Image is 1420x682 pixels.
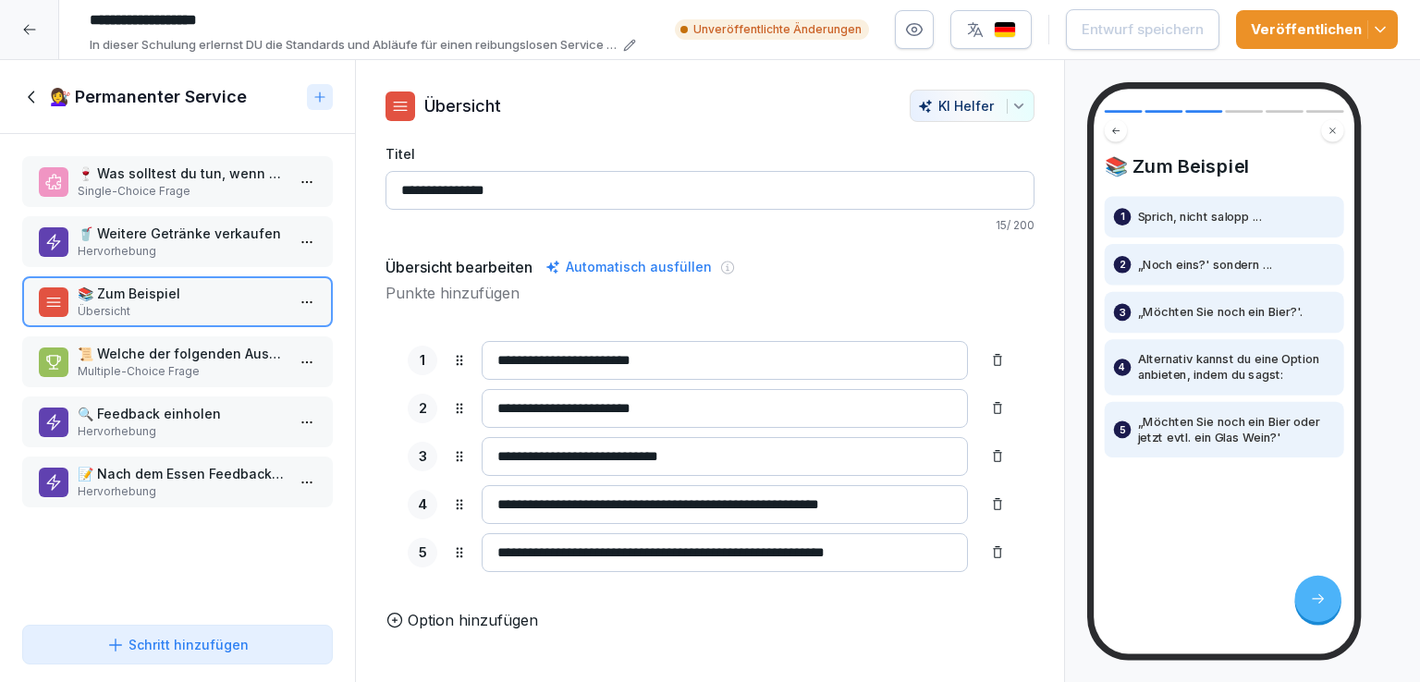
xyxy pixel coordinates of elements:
[22,396,333,447] div: 🔍 Feedback einholenHervorhebung
[78,483,285,500] p: Hervorhebung
[22,457,333,507] div: 📝 Nach dem Essen Feedback einholenHervorhebung
[420,350,425,371] p: 1
[50,86,247,108] h1: 💇‍♀️ Permanenter Service
[22,625,333,664] button: Schritt hinzufügen
[78,243,285,260] p: Hervorhebung
[1138,257,1273,273] p: „Noch eins?' sondern ...
[78,224,285,243] p: 🥤 Weitere Getränke verkaufen
[22,336,333,387] div: 📜 Welche der folgenden Aussagen entsprechen den Regeln für den Service?Multiple-Choice Frage
[1120,421,1125,437] p: 5
[994,21,1016,39] img: de.svg
[78,404,285,423] p: 🔍 Feedback einholen
[910,90,1034,122] button: KI Helfer
[1120,304,1125,320] p: 3
[78,363,285,380] p: Multiple-Choice Frage
[419,542,427,564] p: 5
[542,256,716,278] div: Automatisch ausfüllen
[78,164,285,183] p: 🍷 Was solltest du tun, wenn das Glas eines Gastes fast leer ist?
[90,36,618,55] p: In dieser Schulung erlernst DU die Standards und Abläufe für einen reibungslosen Service in der L...
[1066,9,1219,50] button: Entwurf speichern
[1120,257,1125,273] p: 2
[418,494,427,516] p: 4
[1138,209,1263,225] p: Sprich, nicht salopp ...
[408,609,538,631] p: Option hinzufügen
[693,21,862,38] p: Unveröffentlichte Änderungen
[1138,414,1335,445] p: „Möchten Sie noch ein Bier oder jetzt evtl. ein Glas Wein?'
[386,217,1034,234] p: 15 / 200
[78,284,285,303] p: 📚 Zum Beispiel
[386,256,532,278] h5: Übersicht bearbeiten
[918,98,1026,114] div: KI Helfer
[106,635,249,654] div: Schritt hinzufügen
[386,144,1034,164] label: Titel
[1251,19,1383,40] div: Veröffentlichen
[78,303,285,320] p: Übersicht
[78,344,285,363] p: 📜 Welche der folgenden Aussagen entsprechen den Regeln für den Service?
[1119,359,1125,375] p: 4
[1105,155,1344,177] h4: 📚 Zum Beispiel
[424,93,501,118] p: Übersicht
[78,464,285,483] p: 📝 Nach dem Essen Feedback einholen
[1236,10,1398,49] button: Veröffentlichen
[22,216,333,267] div: 🥤 Weitere Getränke verkaufenHervorhebung
[1138,304,1304,320] p: „Möchten Sie noch ein Bier?'.
[22,156,333,207] div: 🍷 Was solltest du tun, wenn das Glas eines Gastes fast leer ist?Single-Choice Frage
[78,423,285,440] p: Hervorhebung
[386,282,1034,304] p: Punkte hinzufügen
[1138,351,1335,383] p: Alternativ kannst du eine Option anbieten, indem du sagst:
[78,183,285,200] p: Single-Choice Frage
[1120,209,1124,225] p: 1
[1082,19,1204,40] div: Entwurf speichern
[419,446,427,468] p: 3
[22,276,333,327] div: 📚 Zum BeispielÜbersicht
[419,398,427,420] p: 2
